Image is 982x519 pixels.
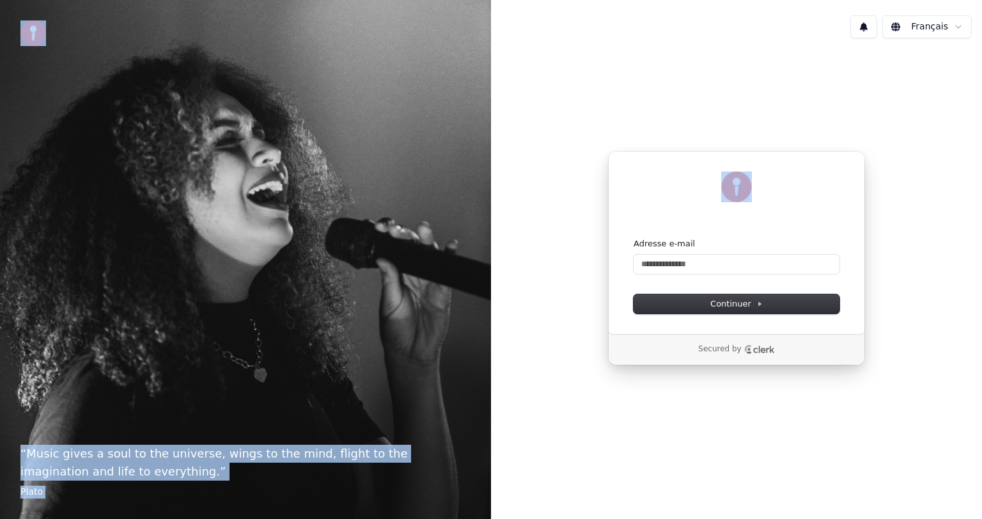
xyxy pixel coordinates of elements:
[20,486,471,499] footer: Plato
[634,238,695,250] label: Adresse e-mail
[20,445,471,481] p: “ Music gives a soul to the universe, wings to the mind, flight to the imagination and life to ev...
[721,172,752,202] img: Youka
[710,298,763,310] span: Continuer
[698,344,741,355] p: Secured by
[744,345,775,354] a: Clerk logo
[634,294,839,314] button: Continuer
[20,20,46,46] img: youka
